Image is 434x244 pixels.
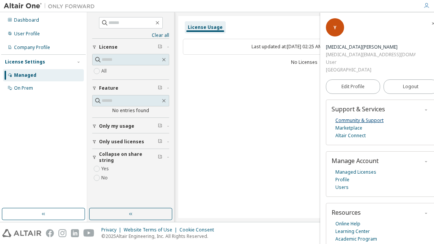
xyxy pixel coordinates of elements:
[2,229,41,237] img: altair_logo.svg
[188,24,223,30] div: License Usage
[58,229,66,237] img: instagram.svg
[332,157,379,165] span: Manage Account
[14,85,33,91] div: On Prem
[335,132,366,139] a: Altair Connect
[101,67,108,76] label: All
[14,44,50,51] div: Company Profile
[158,44,162,50] span: Clear filter
[326,79,380,94] a: Edit Profile
[332,208,361,217] span: Resources
[158,85,162,91] span: Clear filter
[341,84,365,90] span: Edit Profile
[101,227,124,233] div: Privacy
[335,235,377,243] a: Academic Program
[335,124,362,132] a: Marketplace
[158,139,162,145] span: Clear filter
[4,2,99,10] img: Altair One
[183,39,426,55] div: Last updated at: [DATE] 02:25 AM GMT+8
[92,108,169,114] div: No entries found
[158,123,162,129] span: Clear filter
[99,44,118,50] span: License
[335,168,376,176] a: Managed Licenses
[92,133,169,150] button: Only used licenses
[92,32,169,38] a: Clear all
[326,43,415,51] div: Yasmin Abd Aziz
[326,59,415,66] div: User
[335,184,349,191] a: Users
[71,229,79,237] img: linkedin.svg
[5,59,45,65] div: License Settings
[183,59,426,65] div: No Licenses
[14,17,39,23] div: Dashboard
[333,24,337,31] span: Y
[326,51,415,59] div: [MEDICAL_DATA][EMAIL_ADDRESS][DOMAIN_NAME]
[46,229,54,237] img: facebook.svg
[335,176,349,184] a: Profile
[326,66,415,74] div: [GEOGRAPHIC_DATA]
[101,164,110,173] label: Yes
[335,117,384,124] a: Community & Support
[14,72,36,78] div: Managed
[101,233,219,239] p: © 2025 Altair Engineering, Inc. All Rights Reserved.
[14,31,40,37] div: User Profile
[92,80,169,97] button: Feature
[124,227,179,233] div: Website Terms of Use
[179,227,219,233] div: Cookie Consent
[92,149,169,166] button: Collapse on share string
[92,39,169,55] button: License
[99,151,158,163] span: Collapse on share string
[332,105,385,113] span: Support & Services
[99,139,144,145] span: Only used licenses
[158,154,162,160] span: Clear filter
[335,228,370,235] a: Learning Center
[99,123,134,129] span: Only my usage
[99,85,118,91] span: Feature
[92,118,169,135] button: Only my usage
[83,229,94,237] img: youtube.svg
[403,83,418,90] span: Logout
[335,220,360,228] a: Online Help
[101,173,109,182] label: No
